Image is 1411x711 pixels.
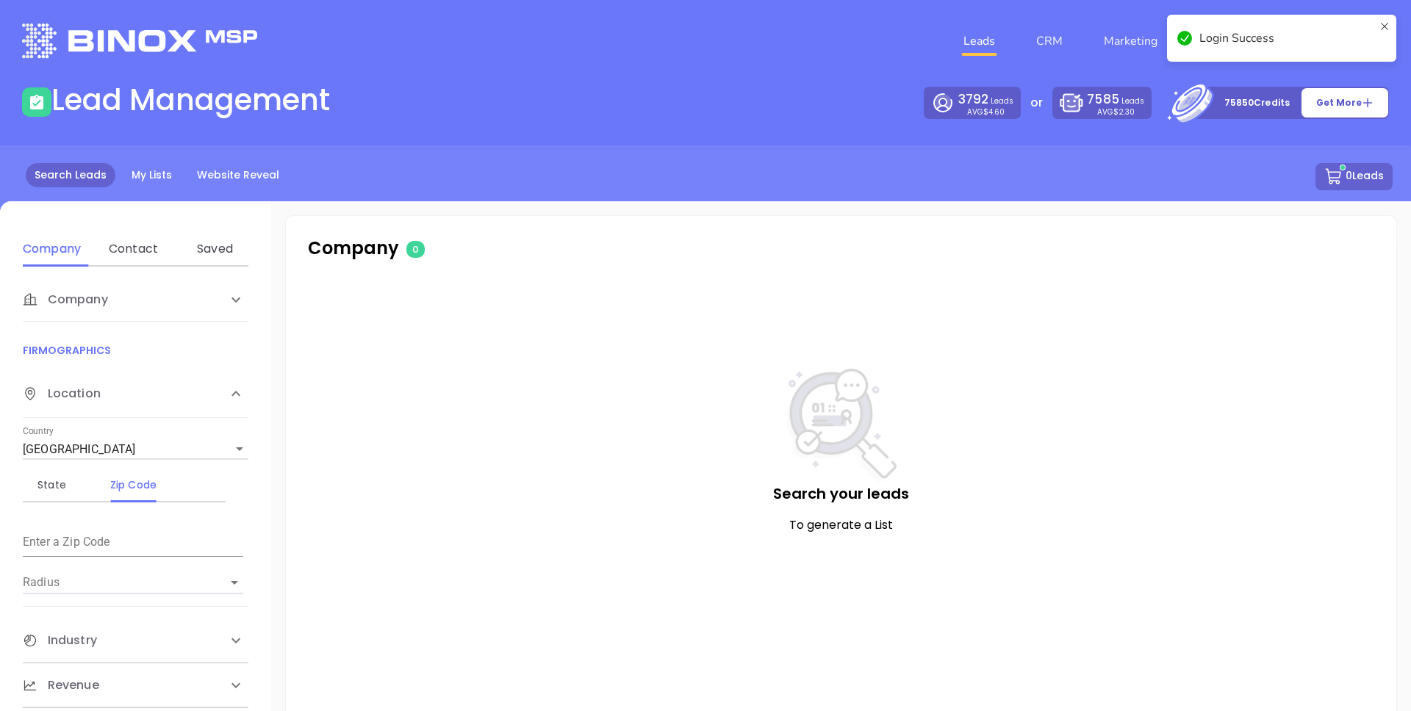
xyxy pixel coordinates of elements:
a: Leads [958,26,1001,56]
label: Country [23,427,54,436]
button: Get More [1301,87,1389,118]
span: Location [23,385,101,403]
span: $4.60 [983,107,1005,118]
a: CRM [1030,26,1069,56]
a: Marketing [1098,26,1163,56]
p: Company [308,235,671,261]
span: 7585 [1087,90,1119,108]
div: Company [23,240,81,258]
h1: Lead Management [51,82,330,118]
p: or [1030,94,1043,112]
p: AVG [967,109,1005,115]
p: AVG [1097,109,1135,115]
p: Leads [1087,90,1143,109]
div: Saved [186,240,244,258]
span: Revenue [23,676,99,694]
img: logo [22,24,257,58]
div: Company [23,278,248,322]
p: To generate a List [315,516,1367,534]
a: Website Reveal [188,163,288,187]
span: $2.30 [1113,107,1135,118]
img: NoSearch [786,369,897,483]
a: Search Leads [26,163,115,187]
div: Contact [104,240,162,258]
p: FIRMOGRAPHICS [23,342,248,358]
button: Open [224,572,245,593]
div: Revenue [23,663,248,707]
div: Industry [23,618,248,663]
div: [GEOGRAPHIC_DATA] [23,438,248,461]
span: Company [23,291,108,308]
a: My Lists [123,163,181,187]
span: 0 [406,241,425,258]
div: Location [23,370,248,418]
div: Zip Code [104,476,162,494]
p: 75850 Credits [1224,95,1290,110]
div: Login Success [1199,29,1374,47]
span: Industry [23,632,97,649]
button: 0Leads [1315,163,1393,190]
div: State [23,476,81,494]
span: 3792 [958,90,988,108]
p: Leads [958,90,1013,109]
p: Search your leads [315,483,1367,505]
